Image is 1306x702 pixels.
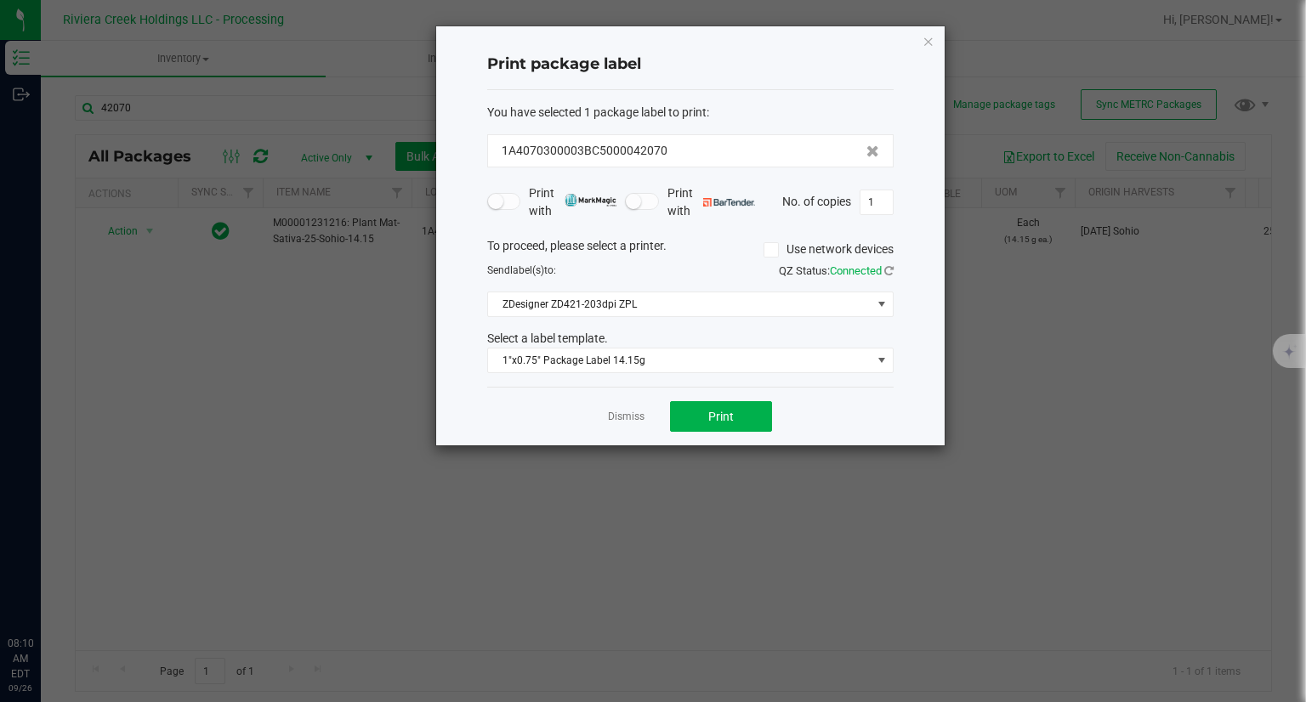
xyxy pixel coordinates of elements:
span: label(s) [510,264,544,276]
span: Connected [830,264,882,277]
span: Send to: [487,264,556,276]
span: 1A4070300003BC5000042070 [502,142,667,160]
span: You have selected 1 package label to print [487,105,707,119]
div: To proceed, please select a printer. [474,237,906,263]
div: : [487,104,894,122]
img: bartender.png [703,198,755,207]
div: Select a label template. [474,330,906,348]
h4: Print package label [487,54,894,76]
a: Dismiss [608,410,644,424]
img: mark_magic_cybra.png [565,194,616,207]
span: Print [708,410,734,423]
label: Use network devices [764,241,894,258]
span: Print with [529,184,616,220]
iframe: Resource center [17,566,68,617]
span: QZ Status: [779,264,894,277]
span: No. of copies [782,194,851,207]
span: 1"x0.75" Package Label 14.15g [488,348,872,372]
span: ZDesigner ZD421-203dpi ZPL [488,292,872,316]
button: Print [670,401,772,432]
span: Print with [667,184,755,220]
